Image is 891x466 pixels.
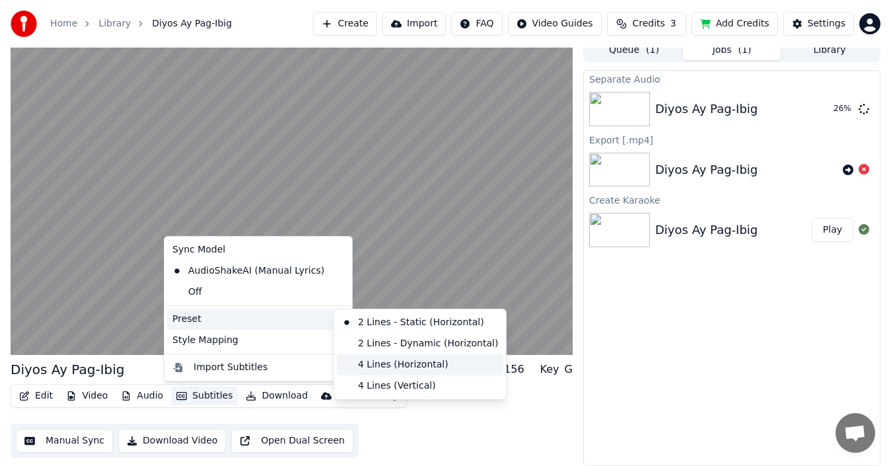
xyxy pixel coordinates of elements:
[382,12,446,36] button: Import
[504,362,524,377] div: 156
[152,17,232,30] span: Diyos Ay Pag-Ibig
[116,387,168,405] button: Audio
[646,44,659,57] span: ( 1 )
[783,12,854,36] button: Settings
[171,387,238,405] button: Subtitles
[337,354,503,375] div: 4 Lines (Horizontal)
[240,387,313,405] button: Download
[451,12,502,36] button: FAQ
[50,17,232,30] nav: breadcrumb
[607,12,686,36] button: Credits3
[692,12,778,36] button: Add Credits
[565,362,573,377] div: G
[337,333,503,354] div: 2 Lines - Dynamic (Horizontal)
[231,429,353,453] button: Open Dual Screen
[16,429,113,453] button: Manual Sync
[11,11,37,37] img: youka
[655,221,758,239] div: Diyos Ay Pag-Ibig
[61,387,113,405] button: Video
[11,360,125,379] div: Diyos Ay Pag-Ibig
[118,429,226,453] button: Download Video
[337,375,503,397] div: 4 Lines (Vertical)
[337,312,503,333] div: 2 Lines - Static (Horizontal)
[683,41,781,60] button: Jobs
[98,17,131,30] a: Library
[812,218,853,242] button: Play
[167,330,349,351] div: Style Mapping
[508,12,602,36] button: Video Guides
[167,282,349,303] div: Off
[836,413,875,453] div: Open chat
[585,41,683,60] button: Queue
[167,309,349,330] div: Preset
[808,17,845,30] div: Settings
[584,192,880,208] div: Create Karaoke
[834,104,853,114] div: 26 %
[50,17,77,30] a: Home
[584,132,880,147] div: Export [.mp4]
[167,260,330,282] div: AudioShakeAI (Manual Lyrics)
[655,161,758,179] div: Diyos Ay Pag-Ibig
[738,44,752,57] span: ( 1 )
[540,362,559,377] div: Key
[632,17,664,30] span: Credits
[670,17,676,30] span: 3
[313,12,377,36] button: Create
[781,41,878,60] button: Library
[167,239,349,260] div: Sync Model
[14,387,58,405] button: Edit
[655,100,758,118] div: Diyos Ay Pag-Ibig
[194,361,267,374] div: Import Subtitles
[584,71,880,87] div: Separate Audio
